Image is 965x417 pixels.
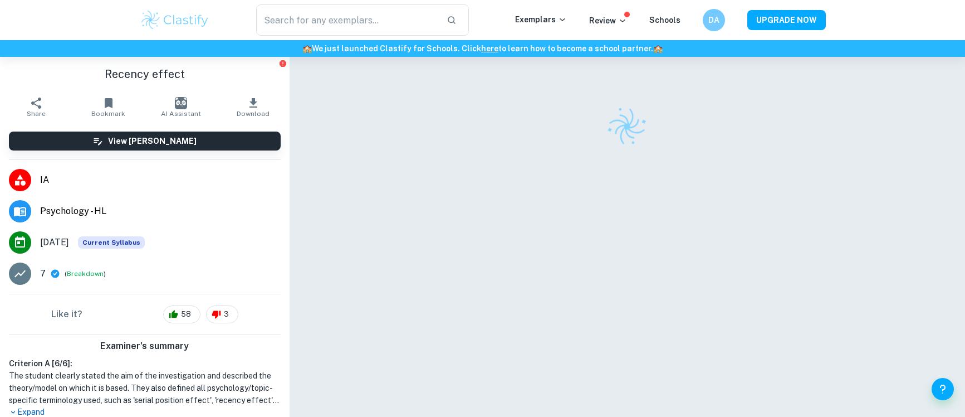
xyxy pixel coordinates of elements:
[72,91,145,123] button: Bookmark
[40,236,69,249] span: [DATE]
[9,357,281,370] h6: Criterion A [ 6 / 6 ]:
[9,66,281,83] h1: Recency effect
[649,16,680,25] a: Schools
[747,10,826,30] button: UPGRADE NOW
[78,236,145,249] div: This exemplar is based on the current syllabus. Feel free to refer to it for inspiration/ideas wh...
[256,4,438,36] input: Search for any exemplars...
[4,340,285,353] h6: Examiner's summary
[601,100,653,153] img: Clastify logo
[653,44,663,53] span: 🏫
[2,42,963,55] h6: We just launched Clastify for Schools. Click to learn how to become a school partner.
[140,9,210,31] img: Clastify logo
[279,59,287,67] button: Report issue
[481,44,498,53] a: here
[145,91,217,123] button: AI Assistant
[237,110,270,118] span: Download
[91,110,125,118] span: Bookmark
[707,14,720,26] h6: DA
[302,44,312,53] span: 🏫
[40,205,281,218] span: Psychology - HL
[703,9,725,31] button: DA
[217,91,290,123] button: Download
[206,306,238,323] div: 3
[27,110,46,118] span: Share
[40,173,281,187] span: IA
[932,378,954,400] button: Help and Feedback
[218,309,235,320] span: 3
[65,269,106,279] span: ( )
[515,13,567,26] p: Exemplars
[161,110,201,118] span: AI Assistant
[51,308,82,321] h6: Like it?
[78,236,145,249] span: Current Syllabus
[175,97,187,109] img: AI Assistant
[9,370,281,406] h1: The student clearly stated the aim of the investigation and described the theory/model on which i...
[40,267,46,280] p: 7
[163,306,200,323] div: 58
[589,14,627,27] p: Review
[108,135,197,147] h6: View [PERSON_NAME]
[175,309,197,320] span: 58
[67,269,104,279] button: Breakdown
[9,132,281,151] button: View [PERSON_NAME]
